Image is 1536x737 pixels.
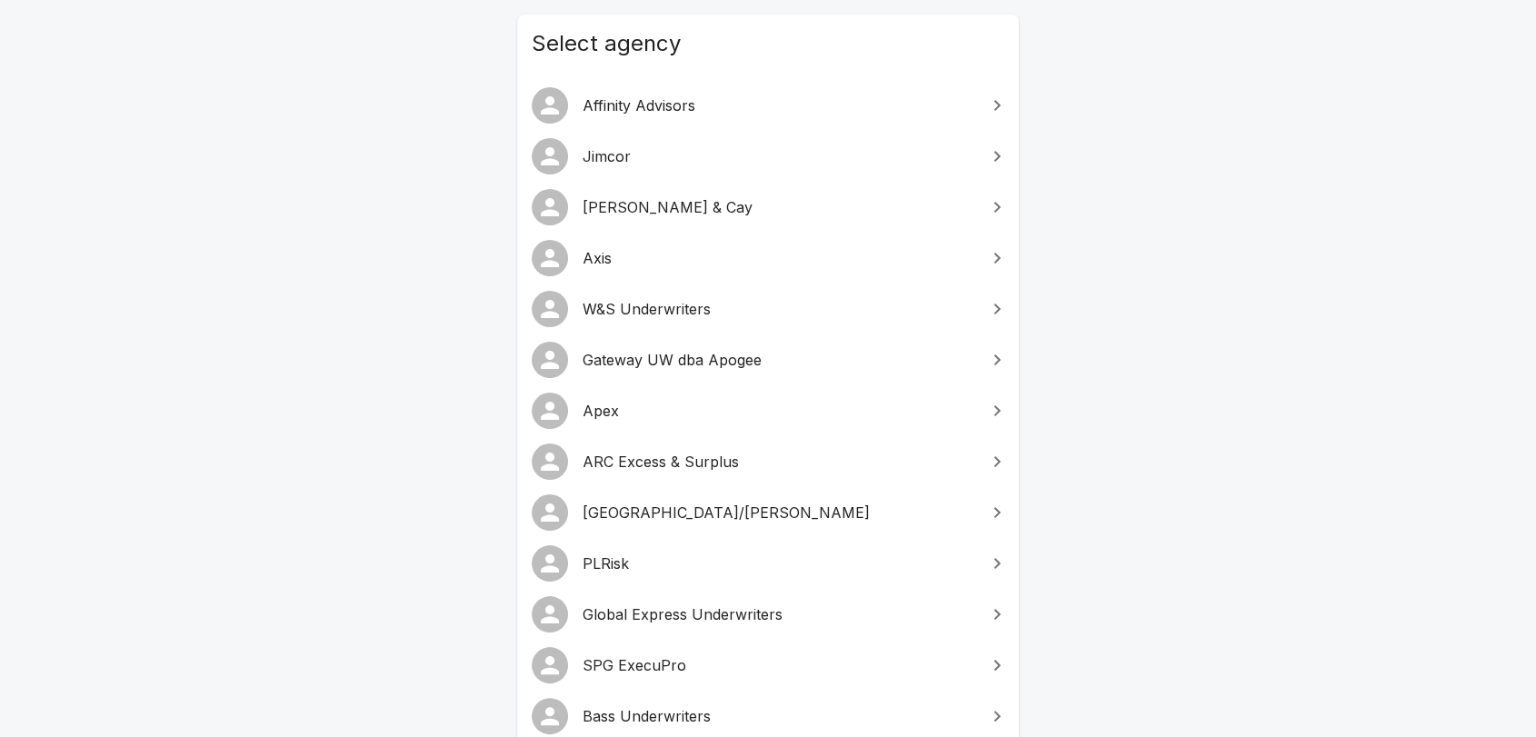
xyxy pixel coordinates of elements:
span: Affinity Advisors [583,95,975,116]
a: Gateway UW dba Apogee [517,334,1019,385]
span: Select agency [532,29,1004,58]
span: PLRisk [583,553,975,574]
a: Apex [517,385,1019,436]
a: [GEOGRAPHIC_DATA]/[PERSON_NAME] [517,487,1019,538]
span: Axis [583,247,975,269]
span: W&S Underwriters [583,298,975,320]
span: Global Express Underwriters [583,603,975,625]
span: ARC Excess & Surplus [583,451,975,473]
span: SPG ExecuPro [583,654,975,676]
a: Jimcor [517,131,1019,182]
span: Gateway UW dba Apogee [583,349,975,371]
a: Global Express Underwriters [517,589,1019,640]
span: [PERSON_NAME] & Cay [583,196,975,218]
a: Affinity Advisors [517,80,1019,131]
span: [GEOGRAPHIC_DATA]/[PERSON_NAME] [583,502,975,523]
span: Jimcor [583,145,975,167]
a: SPG ExecuPro [517,640,1019,691]
a: W&S Underwriters [517,284,1019,334]
span: Bass Underwriters [583,705,975,727]
a: Axis [517,233,1019,284]
a: [PERSON_NAME] & Cay [517,182,1019,233]
a: PLRisk [517,538,1019,589]
a: ARC Excess & Surplus [517,436,1019,487]
span: Apex [583,400,975,422]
